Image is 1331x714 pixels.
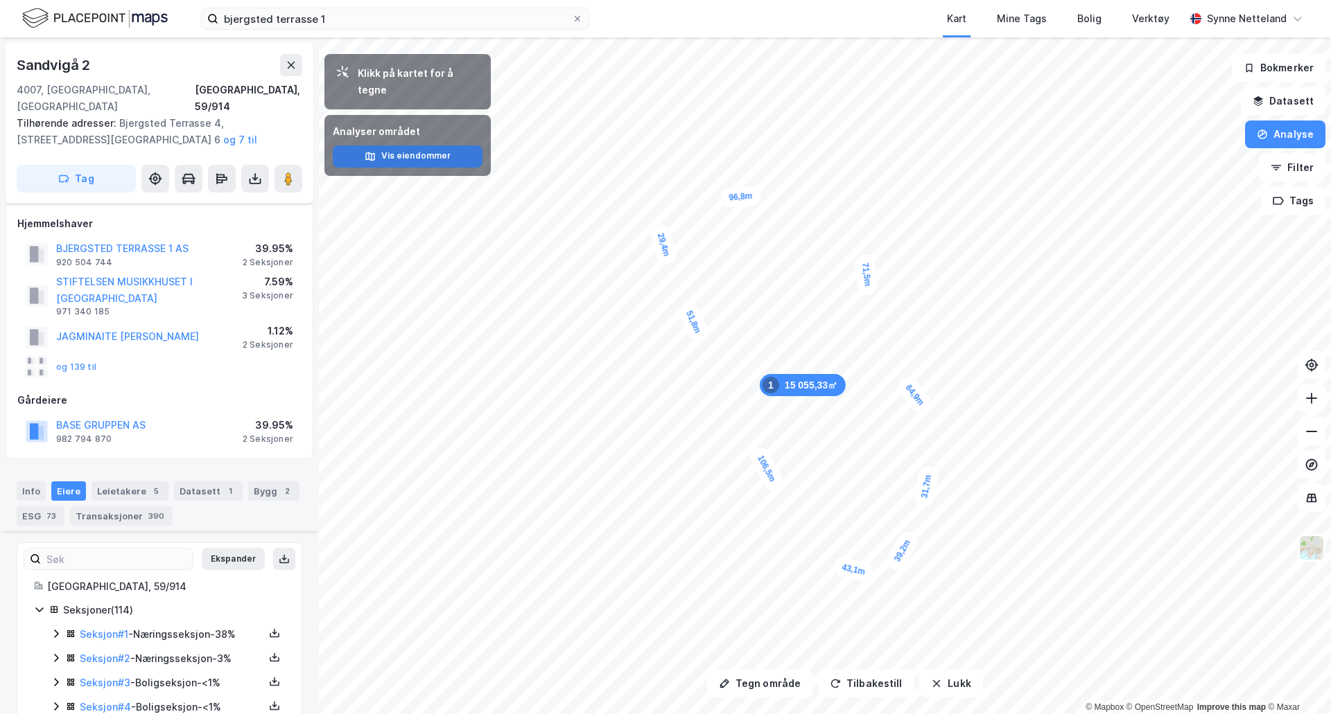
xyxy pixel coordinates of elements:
div: Bjergsted Terrasse 4, [STREET_ADDRESS][GEOGRAPHIC_DATA] 6 [17,115,291,148]
div: Verktøy [1132,10,1169,27]
iframe: Chat Widget [1262,648,1331,714]
div: 1 [223,484,237,498]
div: 3 Seksjoner [242,290,293,301]
div: 982 794 870 [56,434,112,445]
input: Søk på adresse, matrikkel, gårdeiere, leietakere eller personer [218,8,572,29]
button: Datasett [1241,87,1325,115]
a: Seksjon#4 [80,701,131,713]
div: Map marker [832,556,876,584]
div: Seksjoner ( 114 ) [63,602,285,618]
button: Tags [1261,187,1325,215]
img: Z [1298,535,1325,561]
a: OpenStreetMap [1126,702,1194,712]
div: - Næringsseksjon - 38% [80,626,264,643]
div: 7.59% [242,274,293,290]
div: 73 [44,509,59,523]
button: Bokmerker [1232,54,1325,82]
button: Analyse [1245,121,1325,148]
div: Map marker [895,373,935,417]
div: Map marker [649,223,679,267]
div: Bygg [248,481,299,501]
div: Map marker [747,445,785,493]
button: Tag [17,165,136,193]
button: Filter [1259,154,1325,181]
div: Hjemmelshaver [17,215,302,232]
div: 1 [763,377,779,393]
span: Tilhørende adresser: [17,117,119,129]
div: Kart [947,10,966,27]
div: Leietakere [92,481,168,501]
div: 39.95% [243,240,293,257]
button: Tilbakestill [818,670,914,697]
div: [GEOGRAPHIC_DATA], 59/914 [47,578,285,595]
div: Gårdeiere [17,392,302,409]
div: Map marker [760,374,846,396]
div: 920 504 744 [56,257,112,268]
div: Datasett [174,481,243,501]
button: Ekspander [202,548,265,570]
div: Transaksjoner [70,506,173,526]
div: 2 Seksjoner [243,257,293,268]
button: Vis eiendommer [333,145,482,168]
input: Søk [41,548,193,569]
div: Map marker [854,253,878,296]
div: Map marker [884,528,921,573]
div: Kontrollprogram for chat [1262,648,1331,714]
div: Map marker [913,465,939,508]
div: Bolig [1077,10,1102,27]
div: 4007, [GEOGRAPHIC_DATA], [GEOGRAPHIC_DATA] [17,82,195,115]
div: ESG [17,506,64,526]
a: Seksjon#2 [80,652,130,664]
div: 1.12% [243,323,293,339]
div: - Næringsseksjon - 3% [80,650,264,667]
div: Analyser området [333,123,482,140]
div: Info [17,481,46,501]
div: 2 Seksjoner [243,434,293,445]
img: logo.f888ab2527a4732fd821a326f86c7f29.svg [22,6,168,30]
div: Eiere [51,481,86,501]
div: 2 [280,484,294,498]
div: - Boligseksjon - <1% [80,675,264,691]
a: Seksjon#3 [80,677,130,688]
a: Mapbox [1086,702,1124,712]
div: Synne Netteland [1207,10,1287,27]
div: 971 340 185 [56,306,110,317]
div: Map marker [720,186,761,208]
div: Sandvigå 2 [17,54,93,76]
div: 2 Seksjoner [243,339,293,350]
div: [GEOGRAPHIC_DATA], 59/914 [195,82,302,115]
div: Klikk på kartet for å tegne [358,65,480,98]
a: Seksjon#1 [80,628,128,640]
a: Improve this map [1197,702,1266,712]
div: Map marker [677,300,711,344]
div: 39.95% [243,417,293,434]
div: 390 [146,509,167,523]
button: Tegn område [707,670,812,697]
div: Mine Tags [997,10,1047,27]
div: 5 [149,484,163,498]
button: Lukk [919,670,982,697]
